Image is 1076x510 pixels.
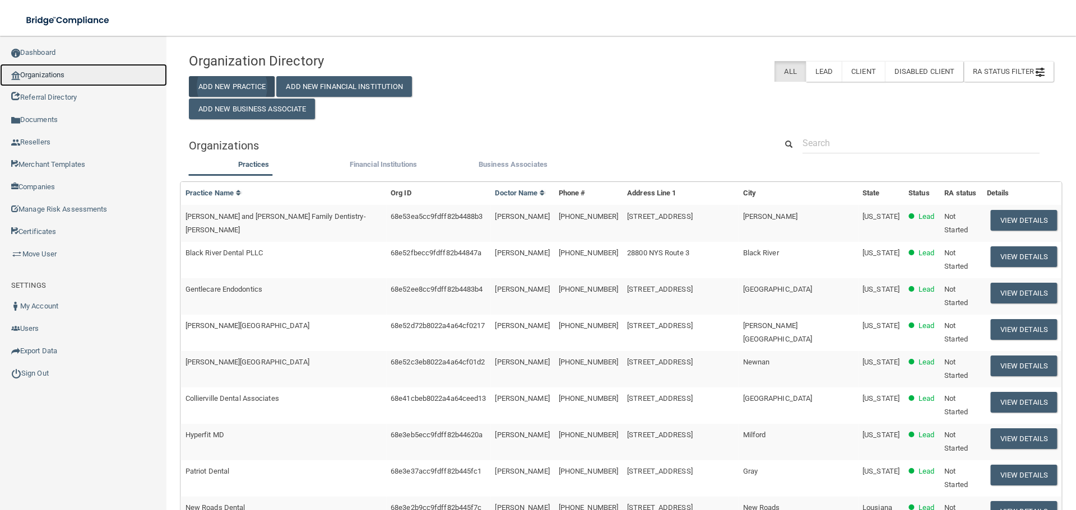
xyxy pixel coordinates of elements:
[743,358,770,366] span: Newnan
[185,212,366,234] span: [PERSON_NAME] and [PERSON_NAME] Family Dentistry- [PERSON_NAME]
[627,212,693,221] span: [STREET_ADDRESS]
[559,285,618,293] span: [PHONE_NUMBER]
[862,249,899,257] span: [US_STATE]
[495,394,549,403] span: [PERSON_NAME]
[991,355,1057,376] button: View Details
[919,319,934,333] p: Lead
[991,465,1057,485] button: View Details
[11,347,20,355] img: icon-export.b9366987.png
[495,467,549,475] span: [PERSON_NAME]
[185,189,242,197] a: Practice Name
[743,431,766,439] span: Milford
[991,428,1057,449] button: View Details
[495,189,545,197] a: Doctor Name
[627,358,693,366] span: [STREET_ADDRESS]
[495,212,549,221] span: [PERSON_NAME]
[862,321,899,330] span: [US_STATE]
[391,358,485,366] span: 68e52c3eb8022a4a64cf01d2
[454,158,572,171] label: Business Associates
[185,394,279,403] span: Collierville Dental Associates
[185,431,224,439] span: Hyperfit MD
[324,158,442,171] label: Financial Institutions
[743,285,813,293] span: [GEOGRAPHIC_DATA]
[944,321,968,343] span: Not Started
[919,392,934,405] p: Lead
[495,249,549,257] span: [PERSON_NAME]
[862,431,899,439] span: [US_STATE]
[185,467,229,475] span: Patriot Dental
[189,139,760,152] h5: Organizations
[495,321,549,330] span: [PERSON_NAME]
[559,212,618,221] span: [PHONE_NUMBER]
[391,285,483,293] span: 68e52ee8cc9fdff82b4483b4
[11,324,20,333] img: icon-users.e205127d.png
[350,160,417,169] span: Financial Institutions
[739,182,859,205] th: City
[919,210,934,223] p: Lead
[495,358,549,366] span: [PERSON_NAME]
[448,158,578,174] li: Business Associate
[391,431,483,439] span: 68e3eb5ecc9fdff82b44620a
[194,158,313,171] label: Practices
[318,158,448,174] li: Financial Institutions
[627,285,693,293] span: [STREET_ADDRESS]
[919,283,934,296] p: Lead
[238,160,270,169] span: Practices
[391,212,483,221] span: 68e53ea5cc9fdff82b4488b3
[982,182,1061,205] th: Details
[991,319,1057,340] button: View Details
[185,285,262,293] span: Gentlecare Endodontics
[559,249,618,257] span: [PHONE_NUMBER]
[944,358,968,380] span: Not Started
[11,368,21,378] img: ic_power_dark.7ecde6b1.png
[885,61,964,82] label: Disabled Client
[944,249,968,270] span: Not Started
[627,249,689,257] span: 28800 NYS Route 3
[944,212,968,234] span: Not Started
[623,182,738,205] th: Address Line 1
[944,431,968,452] span: Not Started
[17,9,120,32] img: bridge_compliance_login_screen.278c3ca4.svg
[11,249,22,260] img: briefcase.64adab9b.png
[743,212,797,221] span: [PERSON_NAME]
[862,285,899,293] span: [US_STATE]
[919,246,934,260] p: Lead
[479,160,548,169] span: Business Associates
[627,321,693,330] span: [STREET_ADDRESS]
[803,133,1040,153] input: Search
[559,358,618,366] span: [PHONE_NUMBER]
[627,394,693,403] span: [STREET_ADDRESS]
[189,76,275,97] button: Add New Practice
[862,212,899,221] span: [US_STATE]
[991,283,1057,303] button: View Details
[940,182,982,205] th: RA status
[391,394,486,403] span: 68e41cbeb8022a4a64ceed13
[495,431,549,439] span: [PERSON_NAME]
[743,467,758,475] span: Gray
[627,431,693,439] span: [STREET_ADDRESS]
[743,394,813,403] span: [GEOGRAPHIC_DATA]
[858,182,904,205] th: State
[11,138,20,147] img: ic_reseller.de258add.png
[185,321,309,330] span: [PERSON_NAME][GEOGRAPHIC_DATA]
[11,279,46,292] label: SETTINGS
[743,249,779,257] span: Black River
[743,321,813,343] span: [PERSON_NAME][GEOGRAPHIC_DATA]
[862,358,899,366] span: [US_STATE]
[11,71,20,80] img: organization-icon.f8decf85.png
[391,467,481,475] span: 68e3e37acc9fdff82b445fc1
[276,76,412,97] button: Add New Financial Institution
[189,99,316,119] button: Add New Business Associate
[11,49,20,58] img: ic_dashboard_dark.d01f4a41.png
[11,302,20,311] img: ic_user_dark.df1a06c3.png
[495,285,549,293] span: [PERSON_NAME]
[185,358,309,366] span: [PERSON_NAME][GEOGRAPHIC_DATA]
[559,467,618,475] span: [PHONE_NUMBER]
[559,431,618,439] span: [PHONE_NUMBER]
[774,61,805,82] label: All
[904,182,940,205] th: Status
[391,321,485,330] span: 68e52d72b8022a4a64cf0217
[973,67,1045,76] span: RA Status Filter
[554,182,623,205] th: Phone #
[559,394,618,403] span: [PHONE_NUMBER]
